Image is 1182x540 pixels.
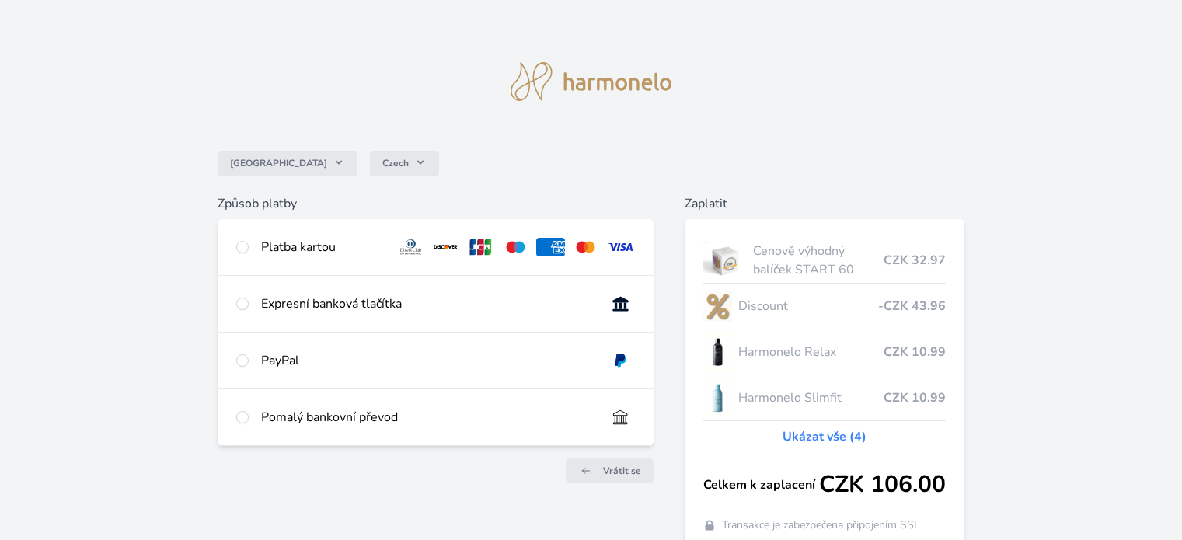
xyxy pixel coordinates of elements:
[606,238,635,256] img: visa.svg
[396,238,425,256] img: diners.svg
[511,62,672,101] img: logo.svg
[738,297,877,315] span: Discount
[703,378,733,417] img: SLIMFIT_se_stinem_x-lo.jpg
[703,287,733,326] img: discount-lo.png
[738,343,883,361] span: Harmonelo Relax
[501,238,530,256] img: maestro.svg
[261,294,593,313] div: Expresní banková tlačítka
[230,157,327,169] span: [GEOGRAPHIC_DATA]
[261,238,384,256] div: Platba kartou
[431,238,460,256] img: discover.svg
[819,471,946,499] span: CZK 106.00
[884,251,946,270] span: CZK 32.97
[606,294,635,313] img: onlineBanking_CZ.svg
[685,194,964,213] h6: Zaplatit
[261,408,593,427] div: Pomalý bankovní převod
[370,151,439,176] button: Czech
[703,241,748,280] img: start.jpg
[884,343,946,361] span: CZK 10.99
[606,408,635,427] img: bankTransfer_IBAN.svg
[703,476,819,494] span: Celkem k zaplacení
[536,238,565,256] img: amex.svg
[261,351,593,370] div: PayPal
[571,238,600,256] img: mc.svg
[703,333,733,371] img: CLEAN_RELAX_se_stinem_x-lo.jpg
[606,351,635,370] img: paypal.svg
[738,388,883,407] span: Harmonelo Slimfit
[218,151,357,176] button: [GEOGRAPHIC_DATA]
[783,427,866,446] a: Ukázat vše (4)
[566,458,654,483] a: Vrátit se
[603,465,641,477] span: Vrátit se
[218,194,653,213] h6: Způsob platby
[884,388,946,407] span: CZK 10.99
[878,297,946,315] span: -CZK 43.96
[382,157,409,169] span: Czech
[466,238,495,256] img: jcb.svg
[722,517,920,533] span: Transakce je zabezpečena připojením SSL
[753,242,883,279] span: Cenově výhodný balíček START 60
